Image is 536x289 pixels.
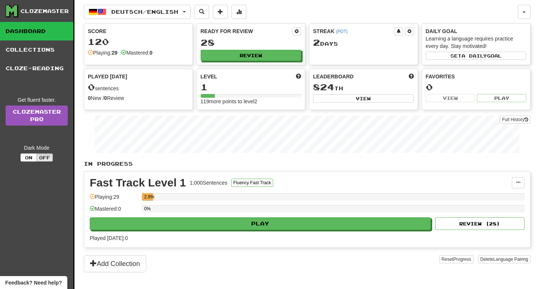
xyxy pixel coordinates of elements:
[426,73,527,80] div: Favorites
[313,37,320,48] span: 2
[232,5,246,19] button: More stats
[313,82,334,92] span: 824
[493,257,528,262] span: Language Pairing
[426,52,527,60] button: Seta dailygoal
[313,94,414,103] button: View
[36,153,53,162] button: Off
[313,38,414,48] div: Day s
[121,49,152,56] div: Mastered:
[313,82,414,92] div: th
[150,50,153,56] strong: 0
[90,235,128,241] span: Played [DATE]: 0
[6,96,68,104] div: Get fluent faster.
[88,82,189,92] div: sentences
[88,37,189,46] div: 120
[409,73,414,80] span: This week in points, UTC
[20,7,69,15] div: Clozemaster
[296,73,301,80] span: Score more points to level up
[426,35,527,50] div: Learning a language requires practice every day. Stay motivated!
[462,53,487,58] span: a daily
[201,98,301,105] div: 119 more points to level 2
[90,205,138,217] div: Mastered: 0
[88,94,189,102] div: New / Review
[201,82,301,92] div: 1
[336,29,348,34] a: (PDT)
[90,177,186,188] div: Fast Track Level 1
[88,95,91,101] strong: 0
[84,5,191,19] button: Deutsch/English
[439,255,473,263] button: ResetProgress
[435,217,524,230] button: Review (28)
[84,255,146,272] button: Add Collection
[426,27,527,35] div: Daily Goal
[201,50,301,61] button: Review
[88,49,117,56] div: Playing:
[313,73,354,80] span: Leaderboard
[20,153,37,162] button: On
[88,73,127,80] span: Played [DATE]
[90,193,138,205] div: Playing: 29
[5,279,62,286] span: Open feedback widget
[194,5,209,19] button: Search sentences
[231,179,273,187] button: Fluency Fast Track
[426,82,527,92] div: 0
[84,160,530,168] p: In Progress
[90,217,431,230] button: Play
[313,27,394,35] div: Streak
[201,73,217,80] span: Level
[478,255,530,263] button: DeleteLanguage Pairing
[477,94,526,102] button: Play
[453,257,471,262] span: Progress
[190,179,227,186] div: 1,000 Sentences
[112,50,118,56] strong: 29
[144,193,153,201] div: 2.9%
[6,144,68,152] div: Dark Mode
[500,116,530,124] button: Full History
[201,38,301,47] div: 28
[213,5,228,19] button: Add sentence to collection
[6,105,68,126] a: ClozemasterPro
[104,95,107,101] strong: 0
[201,27,293,35] div: Ready for Review
[111,9,178,15] span: Deutsch / English
[88,27,189,35] div: Score
[88,82,95,92] span: 0
[426,94,475,102] button: View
